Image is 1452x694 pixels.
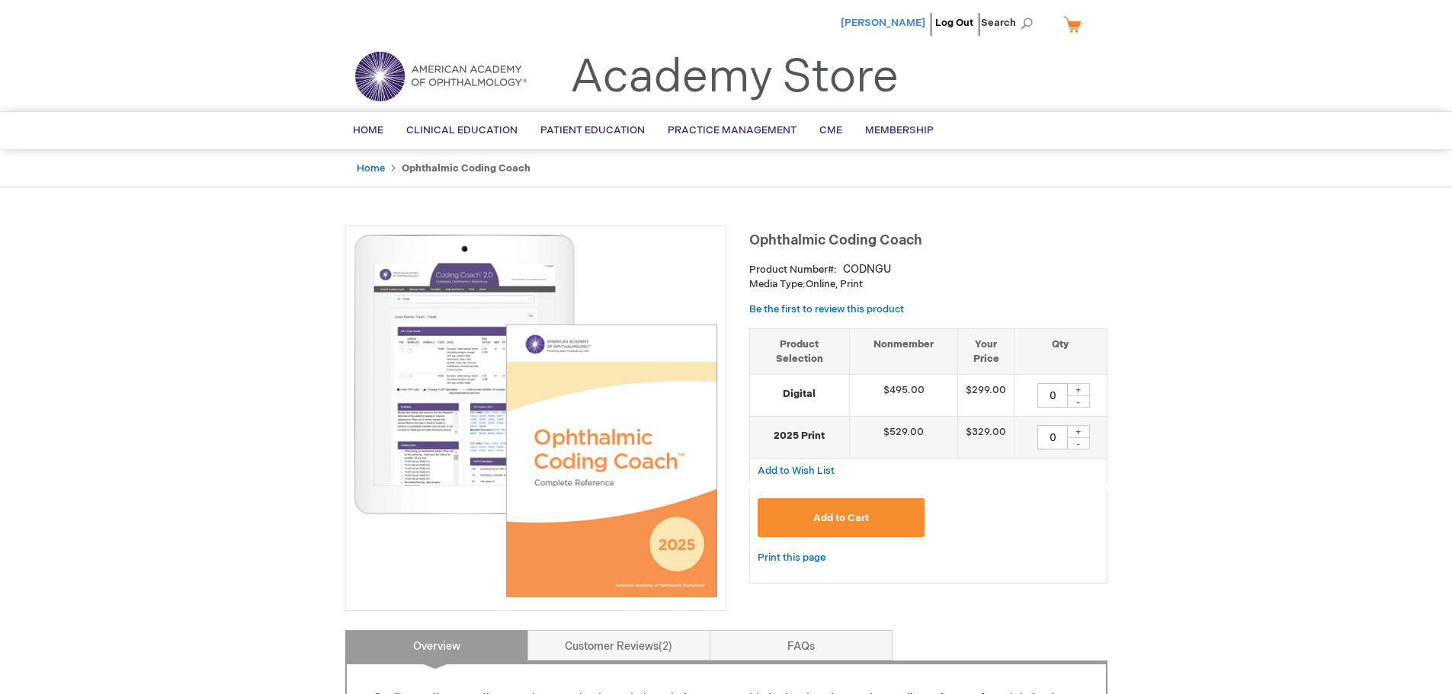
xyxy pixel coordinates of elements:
[353,124,383,136] span: Home
[958,375,1014,417] td: $299.00
[527,630,710,660] a: Customer Reviews2
[750,328,850,374] th: Product Selection
[981,8,1039,38] span: Search
[710,630,893,660] a: FAQs
[758,464,835,477] a: Add to Wish List
[849,375,958,417] td: $495.00
[749,264,837,276] strong: Product Number
[659,640,672,653] span: 2
[749,303,904,315] a: Be the first to review this product
[935,17,973,29] a: Log Out
[749,232,922,248] span: Ophthalmic Coding Coach
[1067,395,1090,408] div: -
[758,498,925,537] button: Add to Cart
[758,548,825,568] a: Print this page
[865,124,934,136] span: Membership
[406,124,518,136] span: Clinical Education
[813,512,869,524] span: Add to Cart
[570,50,899,105] a: Academy Store
[819,124,842,136] span: CME
[1067,425,1090,438] div: +
[849,417,958,459] td: $529.00
[540,124,645,136] span: Patient Education
[345,630,528,660] a: Overview
[354,234,718,598] img: Ophthalmic Coding Coach
[668,124,797,136] span: Practice Management
[1037,425,1068,449] input: Qty
[758,429,841,443] strong: 2025 Print
[758,465,835,477] span: Add to Wish List
[1067,383,1090,396] div: +
[749,277,1107,292] p: Online, Print
[849,328,958,374] th: Nonmember
[843,262,891,277] div: CODNGU
[1037,383,1068,408] input: Qty
[758,387,841,401] strong: Digital
[841,17,925,29] a: [PERSON_NAME]
[958,417,1014,459] td: $329.00
[1067,437,1090,449] div: -
[357,162,385,174] a: Home
[749,278,806,290] strong: Media Type:
[402,162,530,174] strong: Ophthalmic Coding Coach
[958,328,1014,374] th: Your Price
[1014,328,1107,374] th: Qty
